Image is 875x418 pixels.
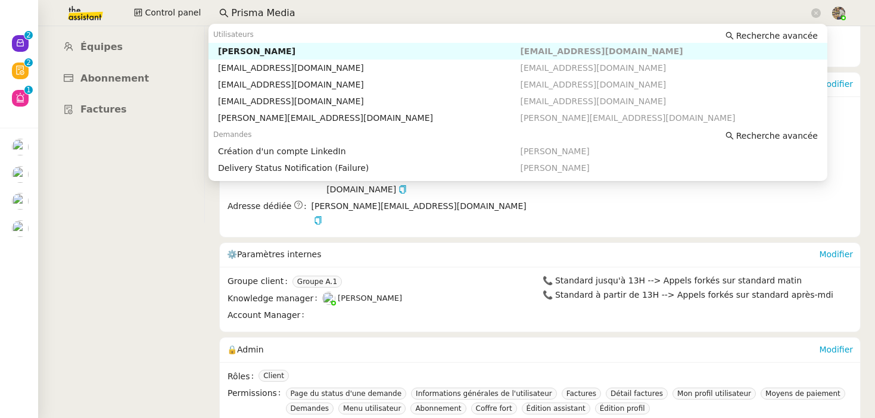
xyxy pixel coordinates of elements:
[80,41,123,52] span: Équipes
[677,389,751,398] span: Mon profil utilisateur
[819,249,853,259] a: Modifier
[213,130,252,139] span: Demandes
[343,404,401,413] span: Menu utilisateur
[45,65,197,93] a: Abonnement
[12,220,29,237] img: users%2FHIWaaSoTa5U8ssS5t403NQMyZZE3%2Favatar%2Fa4be050e-05fa-4f28-bbe7-e7e8e4788720
[543,274,854,288] div: 📞 Standard jusqu'à 13H --> Appels forkés sur standard matin
[322,292,335,305] img: users%2FyQfMwtYgTqhRP2YHWHmG2s2LYaD3%2Favatar%2Fprofile-pic.png
[520,163,589,173] span: [PERSON_NAME]
[218,113,521,123] div: [PERSON_NAME][EMAIL_ADDRESS][DOMAIN_NAME]
[127,5,208,21] button: Control panel
[228,274,292,288] span: Groupe client
[736,30,818,42] span: Recherche avancée
[228,386,286,416] span: Permissions
[520,146,589,156] span: [PERSON_NAME]
[12,166,29,183] img: users%2FHIWaaSoTa5U8ssS5t403NQMyZZE3%2Favatar%2Fa4be050e-05fa-4f28-bbe7-e7e8e4788720
[476,404,512,413] span: Coffre fort
[145,6,201,20] span: Control panel
[80,73,149,84] span: Abonnement
[227,243,819,267] div: ⚙️
[765,389,840,398] span: Moyens de paiement
[218,96,521,107] div: [EMAIL_ADDRESS][DOMAIN_NAME]
[45,33,197,61] a: Équipes
[24,58,33,67] nz-badge-sup: 2
[415,404,461,413] span: Abonnement
[218,46,521,57] div: [PERSON_NAME]
[26,86,31,96] p: 1
[12,193,29,210] img: users%2FHIWaaSoTa5U8ssS5t403NQMyZZE3%2Favatar%2Fa4be050e-05fa-4f28-bbe7-e7e8e4788720
[12,139,29,155] img: users%2FHIWaaSoTa5U8ssS5t403NQMyZZE3%2Favatar%2Fa4be050e-05fa-4f28-bbe7-e7e8e4788720
[24,86,33,94] nz-badge-sup: 1
[228,199,291,213] span: Adresse dédiée
[611,389,663,398] span: Détail factures
[819,345,853,354] a: Modifier
[291,389,402,398] span: Page du status d'une demande
[527,404,586,413] span: Édition assistant
[819,79,853,89] a: Modifier
[237,249,321,259] span: Paramètres internes
[228,308,309,322] span: Account Manager
[566,389,596,398] span: Factures
[600,404,645,413] span: Édition profil
[312,199,537,227] span: [PERSON_NAME][EMAIL_ADDRESS][DOMAIN_NAME]
[520,113,735,123] span: [PERSON_NAME][EMAIL_ADDRESS][DOMAIN_NAME]
[237,345,264,354] span: Admin
[416,389,552,398] span: Informations générales de l'utilisateur
[832,7,845,20] img: 388bd129-7e3b-4cb1-84b4-92a3d763e9b7
[218,163,521,173] div: Delivery Status Notification (Failure)
[80,104,127,115] span: Factures
[227,338,819,361] div: 🔒
[213,30,254,39] span: Utilisateurs
[520,63,666,73] span: [EMAIL_ADDRESS][DOMAIN_NAME]
[26,31,31,42] p: 2
[736,130,818,142] span: Recherche avancée
[338,294,402,302] span: [PERSON_NAME]
[259,370,289,382] nz-tag: Client
[218,79,521,90] div: [EMAIL_ADDRESS][DOMAIN_NAME]
[24,31,33,39] nz-badge-sup: 2
[228,292,322,305] span: Knowledge manager
[543,288,854,302] div: 📞 Standard à partir de 13H --> Appels forkés sur standard après-mdi
[231,5,809,21] input: Rechercher
[520,80,666,89] span: [EMAIL_ADDRESS][DOMAIN_NAME]
[218,146,521,157] div: Création d'un compte LinkedIn
[26,58,31,69] p: 2
[520,96,666,106] span: [EMAIL_ADDRESS][DOMAIN_NAME]
[291,404,329,413] span: Demandes
[520,46,683,56] span: [EMAIL_ADDRESS][DOMAIN_NAME]
[228,370,259,383] span: Rôles
[218,63,521,73] div: [EMAIL_ADDRESS][DOMAIN_NAME]
[292,276,342,288] nz-tag: Groupe A.1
